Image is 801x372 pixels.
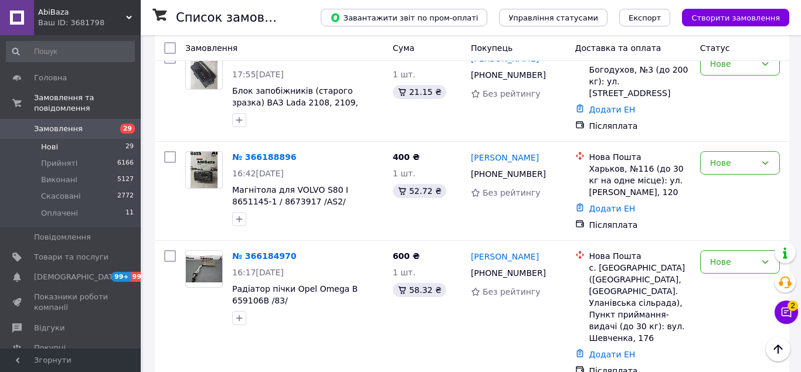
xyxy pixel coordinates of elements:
span: 16:42[DATE] [232,169,284,178]
div: Нове [710,57,756,70]
span: Товари та послуги [34,252,108,262]
button: Наверх [766,337,790,361]
span: 16:17[DATE] [232,268,284,277]
span: Експорт [629,13,661,22]
span: Показники роботи компанії [34,292,108,313]
span: Без рейтингу [483,287,541,296]
a: Магнітола для VOLVO S80 I 8651145-1 / 8673917 /AS2/ [232,185,348,206]
span: Без рейтингу [483,188,541,197]
span: Cума [393,43,415,53]
a: [PERSON_NAME] [471,251,539,262]
span: Нові [41,142,58,152]
div: Богодухов, №3 (до 200 кг): ул. [STREET_ADDRESS] [589,64,691,99]
span: 1 шт. [393,70,416,79]
span: Замовлення та повідомлення [34,93,141,114]
button: Експорт [619,9,671,26]
button: Завантажити звіт по пром-оплаті [321,9,487,26]
span: 11 [125,208,134,219]
span: 5127 [117,175,134,185]
div: с. [GEOGRAPHIC_DATA] ([GEOGRAPHIC_DATA], [GEOGRAPHIC_DATA]. Уланівська сільрада), Пункт приймання... [589,262,691,344]
span: Замовлення [34,124,83,134]
h1: Список замовлень [176,11,295,25]
span: 99+ [111,272,131,282]
span: 6166 [117,158,134,169]
span: Статус [700,43,730,53]
div: 52.72 ₴ [393,184,446,198]
button: Створити замовлення [682,9,789,26]
span: Створити замовлення [691,13,780,22]
a: [PERSON_NAME] [471,152,539,163]
a: № 366184970 [232,251,296,261]
div: Післяплата [589,219,691,231]
span: 29 [120,124,135,134]
a: Фото товару [185,250,223,288]
span: Скасовані [41,191,81,202]
span: Відгуки [34,323,65,333]
span: AbiBaza [38,7,126,18]
span: Доставка та оплата [575,43,661,53]
div: [PHONE_NUMBER] [469,166,548,182]
a: Блок запобіжників (старого зразка) ВАЗ Lada 2108, 2109, 21099 337.469.061-2002 /700/ [232,86,361,119]
span: 2772 [117,191,134,202]
span: 29 [125,142,134,152]
a: № 366188896 [232,152,296,162]
a: Додати ЕН [589,105,636,114]
span: 600 ₴ [393,251,420,261]
span: 17:55[DATE] [232,70,284,79]
img: Фото товару [191,53,218,89]
span: 2 [788,301,798,311]
span: Завантажити звіт по пром-оплаті [330,12,478,23]
span: 1 шт. [393,169,416,178]
div: Нова Пошта [589,250,691,262]
img: Фото товару [186,255,222,283]
a: Додати ЕН [589,350,636,359]
div: [PHONE_NUMBER] [469,265,548,281]
a: Додати ЕН [589,204,636,213]
a: Фото товару [185,151,223,189]
input: Пошук [6,41,135,62]
span: Без рейтингу [483,89,541,98]
span: Прийняті [41,158,77,169]
div: Харьков, №116 (до 30 кг на одне місце): ул. [PERSON_NAME], 120 [589,163,691,198]
span: Оплачені [41,208,78,219]
span: Головна [34,73,67,83]
span: Управління статусами [508,13,598,22]
span: 99+ [131,272,150,282]
span: 400 ₴ [393,152,420,162]
span: Покупець [471,43,512,53]
span: Виконані [41,175,77,185]
img: Фото товару [191,152,218,188]
div: Нове [710,255,756,268]
span: 1 шт. [393,268,416,277]
span: Покупці [34,343,66,353]
span: Замовлення [185,43,237,53]
div: 21.15 ₴ [393,85,446,99]
div: 58.32 ₴ [393,283,446,297]
span: [DEMOGRAPHIC_DATA] [34,272,121,282]
div: Ваш ID: 3681798 [38,18,141,28]
a: Створити замовлення [670,12,789,22]
a: Радіатор пічки Opel Omega B 659106B /83/ [232,284,358,305]
button: Чат з покупцем2 [775,301,798,324]
div: Нове [710,156,756,169]
div: Післяплата [589,120,691,132]
a: Фото товару [185,52,223,90]
div: Нова Пошта [589,151,691,163]
button: Управління статусами [499,9,607,26]
div: [PHONE_NUMBER] [469,67,548,83]
span: Повідомлення [34,232,91,243]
